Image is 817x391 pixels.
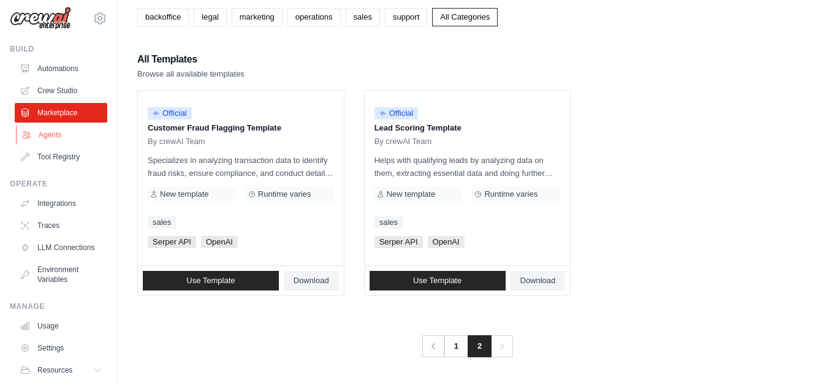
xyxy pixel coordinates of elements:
[520,283,556,293] span: Download
[444,343,468,365] a: 1
[287,15,341,34] a: operations
[15,110,107,130] a: Marketplace
[137,15,189,34] a: backoffice
[294,283,329,293] span: Download
[374,224,403,236] a: sales
[432,15,498,34] a: All Categories
[387,197,435,207] span: New template
[15,66,107,86] a: Automations
[137,58,245,75] h2: All Templates
[10,51,107,61] div: Build
[201,243,238,256] span: OpenAI
[15,201,107,221] a: Integrations
[385,15,427,34] a: support
[15,223,107,243] a: Traces
[10,14,71,37] img: Logo
[10,309,107,319] div: Manage
[148,115,192,127] span: Official
[370,278,506,298] a: Use Template
[428,243,465,256] span: OpenAI
[15,88,107,108] a: Crew Studio
[15,346,107,365] a: Settings
[374,161,561,187] p: Helps with qualifying leads by analyzing data on them, extracting essential data and doing furthe...
[284,278,339,298] a: Download
[413,283,462,293] span: Use Template
[137,75,245,88] p: Browse all available templates
[37,373,72,382] span: Resources
[148,144,205,154] span: By crewAI Team
[232,15,283,34] a: marketing
[15,267,107,297] a: Environment Variables
[374,243,423,256] span: Serper API
[346,15,380,34] a: sales
[374,144,432,154] span: By crewAI Team
[15,245,107,265] a: LLM Connections
[15,324,107,343] a: Usage
[15,154,107,174] a: Tool Registry
[422,343,513,365] nav: Pagination
[15,368,107,387] button: Resources
[258,197,311,207] span: Runtime varies
[484,197,538,207] span: Runtime varies
[16,132,108,152] a: Agents
[374,129,561,142] p: Lead Scoring Template
[160,197,208,207] span: New template
[511,278,566,298] a: Download
[148,243,196,256] span: Serper API
[148,129,334,142] p: Customer Fraud Flagging Template
[194,15,226,34] a: legal
[186,283,235,293] span: Use Template
[374,115,419,127] span: Official
[468,343,492,365] span: 2
[148,161,334,187] p: Specializes in analyzing transaction data to identify fraud risks, ensure compliance, and conduct...
[10,186,107,196] div: Operate
[143,278,279,298] a: Use Template
[148,224,176,236] a: sales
